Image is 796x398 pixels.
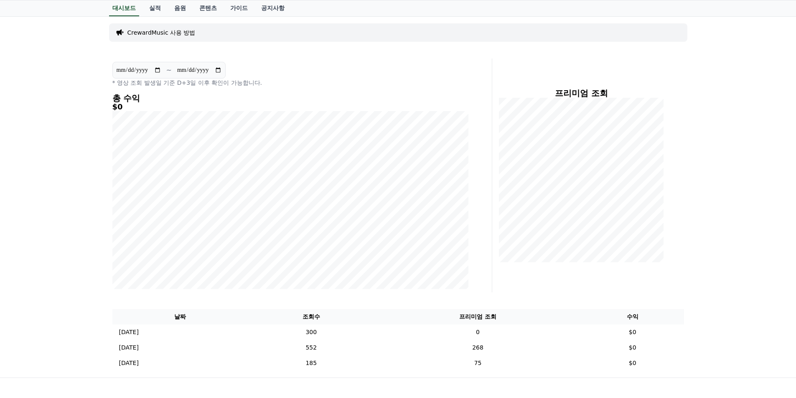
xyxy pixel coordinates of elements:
h4: 총 수익 [112,94,468,103]
a: 홈 [3,265,55,286]
span: 홈 [26,277,31,284]
td: 552 [248,340,374,355]
p: [DATE] [119,359,139,368]
td: $0 [581,355,684,371]
a: 음원 [168,0,193,16]
p: ~ [166,65,172,75]
th: 날짜 [112,309,248,324]
a: 실적 [142,0,168,16]
a: 대시보드 [109,0,139,16]
p: * 영상 조회 발생일 기준 D+3일 이후 확인이 가능합니다. [112,79,468,87]
a: 공지사항 [254,0,291,16]
td: $0 [581,324,684,340]
th: 프리미엄 조회 [374,309,581,324]
th: 수익 [581,309,684,324]
a: 가이드 [224,0,254,16]
span: 대화 [76,278,86,284]
a: 대화 [55,265,108,286]
td: 300 [248,324,374,340]
a: 설정 [108,265,160,286]
td: 75 [374,355,581,371]
td: $0 [581,340,684,355]
p: [DATE] [119,328,139,337]
h4: 프리미엄 조회 [499,89,664,98]
td: 0 [374,324,581,340]
td: 185 [248,355,374,371]
h5: $0 [112,103,468,111]
span: 설정 [129,277,139,284]
a: 콘텐츠 [193,0,224,16]
p: [DATE] [119,343,139,352]
td: 268 [374,340,581,355]
th: 조회수 [248,309,374,324]
a: CrewardMusic 사용 방법 [127,28,196,37]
